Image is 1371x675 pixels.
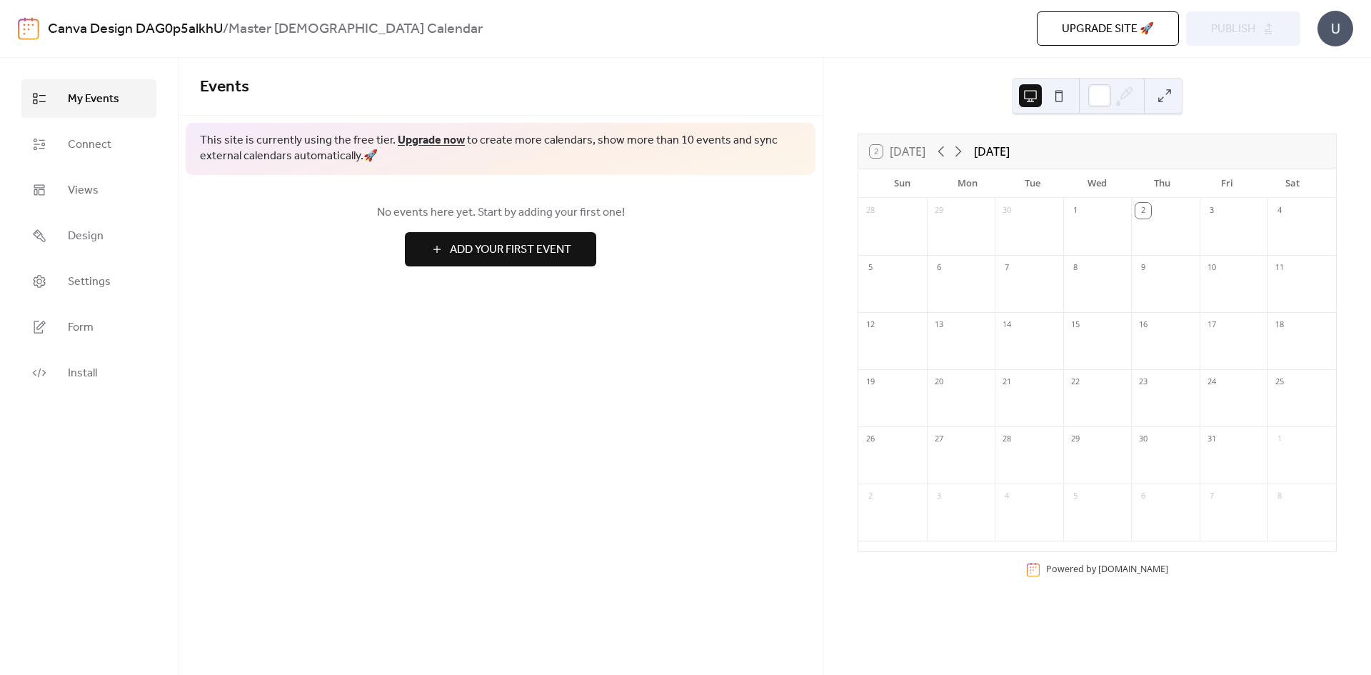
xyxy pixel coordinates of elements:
[1204,260,1220,276] div: 10
[931,260,947,276] div: 6
[931,431,947,447] div: 27
[1062,21,1154,38] span: Upgrade site 🚀
[1098,563,1168,575] a: [DOMAIN_NAME]
[1272,317,1287,333] div: 18
[398,129,465,151] a: Upgrade now
[863,374,878,390] div: 19
[1272,431,1287,447] div: 1
[1046,563,1168,575] div: Powered by
[931,374,947,390] div: 20
[1317,11,1353,46] div: U
[200,204,801,221] span: No events here yet. Start by adding your first one!
[1068,203,1083,219] div: 1
[1272,203,1287,219] div: 4
[68,228,104,245] span: Design
[931,489,947,504] div: 3
[21,216,156,255] a: Design
[999,203,1015,219] div: 30
[1068,374,1083,390] div: 22
[200,71,249,103] span: Events
[68,136,111,154] span: Connect
[999,317,1015,333] div: 14
[1135,317,1151,333] div: 16
[1204,317,1220,333] div: 17
[1130,169,1195,198] div: Thu
[68,182,99,199] span: Views
[223,16,228,43] b: /
[1204,203,1220,219] div: 3
[228,16,483,43] b: Master [DEMOGRAPHIC_DATA] Calendar
[1204,489,1220,504] div: 7
[999,374,1015,390] div: 21
[863,431,878,447] div: 26
[1135,431,1151,447] div: 30
[48,16,223,43] a: Canva Design DAG0p5alkhU
[21,171,156,209] a: Views
[21,308,156,346] a: Form
[863,260,878,276] div: 5
[999,431,1015,447] div: 28
[863,489,878,504] div: 2
[1135,489,1151,504] div: 6
[931,317,947,333] div: 13
[1068,317,1083,333] div: 15
[1204,431,1220,447] div: 31
[999,489,1015,504] div: 4
[1272,489,1287,504] div: 8
[1272,374,1287,390] div: 25
[21,354,156,392] a: Install
[1135,374,1151,390] div: 23
[1065,169,1130,198] div: Wed
[1195,169,1260,198] div: Fri
[1068,260,1083,276] div: 8
[405,232,596,266] button: Add Your First Event
[200,133,801,165] span: This site is currently using the free tier. to create more calendars, show more than 10 events an...
[1068,489,1083,504] div: 5
[21,79,156,118] a: My Events
[68,274,111,291] span: Settings
[68,365,97,382] span: Install
[1272,260,1287,276] div: 11
[1037,11,1179,46] button: Upgrade site 🚀
[999,260,1015,276] div: 7
[1000,169,1065,198] div: Tue
[974,143,1010,160] div: [DATE]
[1135,260,1151,276] div: 9
[1260,169,1325,198] div: Sat
[1204,374,1220,390] div: 24
[1068,431,1083,447] div: 29
[1135,203,1151,219] div: 2
[200,232,801,266] a: Add Your First Event
[863,317,878,333] div: 12
[935,169,1000,198] div: Mon
[68,91,119,108] span: My Events
[931,203,947,219] div: 29
[21,262,156,301] a: Settings
[450,241,571,259] span: Add Your First Event
[21,125,156,164] a: Connect
[870,169,935,198] div: Sun
[18,17,39,40] img: logo
[863,203,878,219] div: 28
[68,319,94,336] span: Form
